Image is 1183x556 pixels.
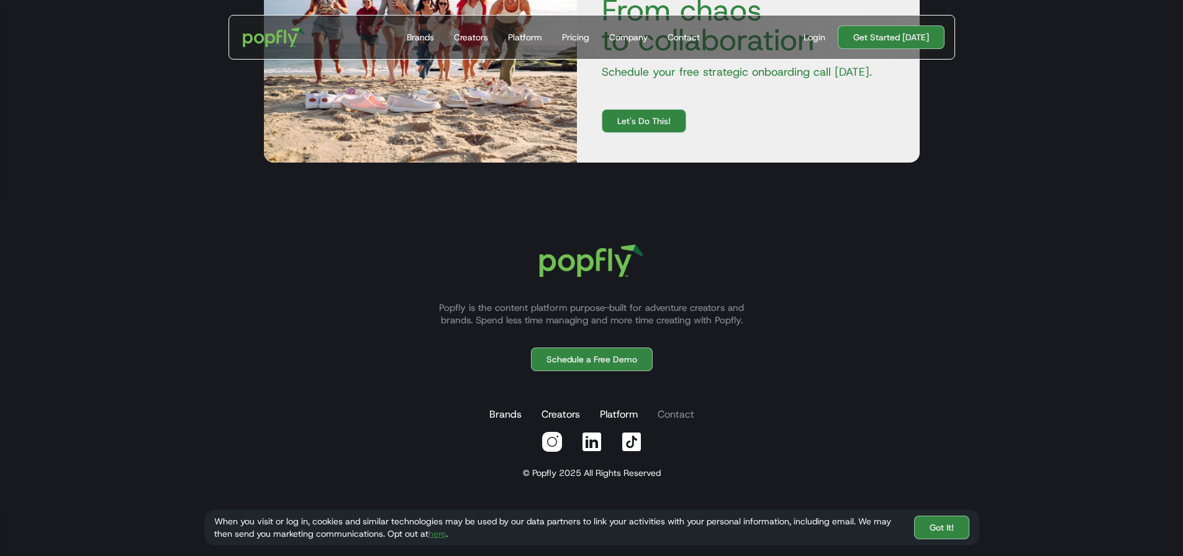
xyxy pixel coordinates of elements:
[424,302,759,326] p: Popfly is the content platform purpose-built for adventure creators and brands. Spend less time m...
[557,16,594,59] a: Pricing
[663,16,705,59] a: Contact
[602,109,686,133] a: Let's Do This!
[487,402,524,427] a: Brands
[407,31,434,43] div: Brands
[428,528,446,539] a: here
[592,65,905,79] p: Schedule your free strategic onboarding call [DATE].
[539,402,582,427] a: Creators
[508,31,542,43] div: Platform
[402,16,439,59] a: Brands
[449,16,493,59] a: Creators
[597,402,640,427] a: Platform
[799,31,830,43] a: Login
[234,19,314,56] a: home
[655,402,697,427] a: Contact
[838,25,945,49] a: Get Started [DATE]
[531,347,653,371] a: Schedule a Free Demo
[668,31,700,43] div: Contact
[214,515,904,540] div: When you visit or log in, cookies and similar technologies may be used by our data partners to li...
[562,31,589,43] div: Pricing
[804,31,825,43] div: Login
[604,16,653,59] a: Company
[454,31,488,43] div: Creators
[609,31,648,43] div: Company
[914,516,969,539] a: Got It!
[503,16,547,59] a: Platform
[523,467,661,479] div: © Popfly 2025 All Rights Reserved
